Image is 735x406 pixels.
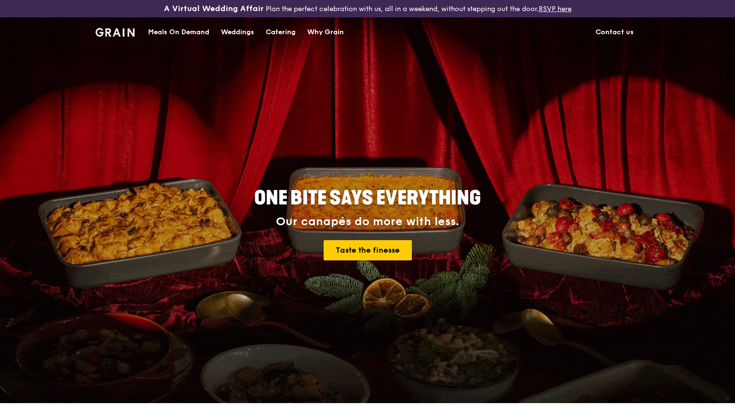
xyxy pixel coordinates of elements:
[324,240,412,260] a: Taste the finesse
[164,4,264,14] h3: A Virtual Wedding Affair
[307,18,344,47] div: Why Grain
[539,5,572,13] a: RSVP here
[590,18,640,47] a: Contact us
[221,18,254,47] div: Weddings
[254,187,481,210] span: ONE BITE SAYS EVERYTHING
[301,18,350,47] a: Why Grain
[95,17,135,46] a: GrainGrain
[194,215,541,229] div: Our canapés do more with less.
[260,18,301,47] a: Catering
[95,28,135,37] img: Grain
[266,18,296,47] div: Catering
[215,18,260,47] a: Weddings
[122,4,612,14] div: Plan the perfect celebration with us, all in a weekend, without stepping out the door.
[148,18,209,47] div: Meals On Demand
